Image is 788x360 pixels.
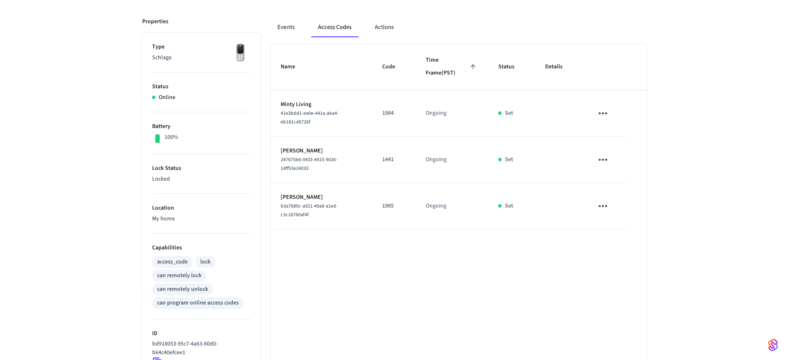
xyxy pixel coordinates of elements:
[545,60,573,73] span: Details
[159,93,175,102] p: Online
[368,17,400,37] button: Actions
[311,17,358,37] button: Access Codes
[165,133,178,142] p: 100%
[382,202,406,210] p: 1985
[157,299,239,307] div: can program online access codes
[152,82,251,91] p: Status
[152,43,251,51] p: Type
[416,183,488,230] td: Ongoing
[271,44,646,230] table: sticky table
[157,258,188,266] div: access_code
[281,203,338,218] span: b3a7689c-a921-49a8-a1ed-c3c18760af4f
[281,193,362,202] p: [PERSON_NAME]
[281,60,306,73] span: Name
[152,244,251,252] p: Capabilities
[271,17,301,37] button: Events
[157,271,201,280] div: can remotely lock
[382,155,406,164] p: 1441
[281,100,362,109] p: Minty Living
[281,147,362,155] p: [PERSON_NAME]
[200,258,211,266] div: lock
[152,204,251,213] p: Location
[498,60,525,73] span: Status
[152,329,251,338] p: ID
[271,17,646,37] div: ant example
[281,156,337,172] span: 247675b6-0433-4415-9026-14ff53e24033
[230,43,251,63] img: Yale Assure Touchscreen Wifi Smart Lock, Satin Nickel, Front
[382,109,406,118] p: 1984
[768,338,778,352] img: SeamLogoGradient.69752ec5.svg
[426,54,478,80] span: Time Frame(PST)
[152,175,251,184] p: Locked
[281,110,339,126] span: 41e3bdd1-ea0e-441a-aba4-eb181cd6726f
[505,109,513,118] p: Set
[416,137,488,183] td: Ongoing
[505,202,513,210] p: Set
[152,215,251,223] p: My home
[416,90,488,137] td: Ongoing
[152,164,251,173] p: Lock Status
[152,53,251,62] p: Schlage
[382,60,406,73] span: Code
[505,155,513,164] p: Set
[152,122,251,131] p: Battery
[142,17,168,26] p: Properties
[152,340,247,357] p: bd918053-95c7-4a63-80d0-b64c40efcee1
[157,285,208,294] div: can remotely unlock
